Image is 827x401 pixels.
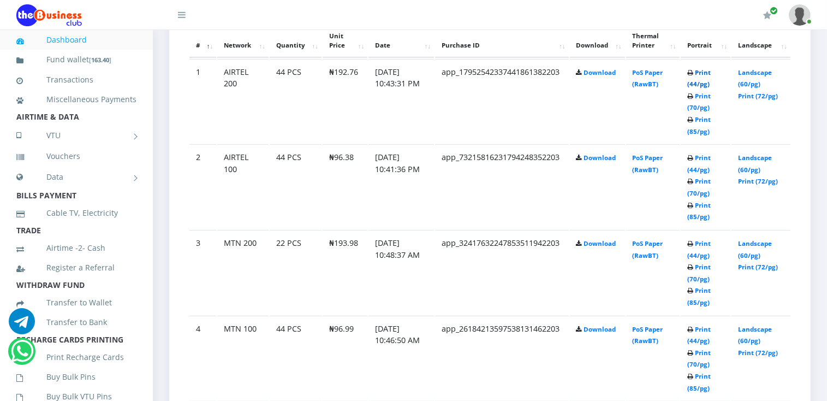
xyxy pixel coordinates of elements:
[16,345,136,370] a: Print Recharge Cards
[16,364,136,390] a: Buy Bulk Pins
[270,24,322,58] th: Quantity: activate to sort column ascending
[681,24,731,58] th: Portrait: activate to sort column ascending
[368,24,434,58] th: Date: activate to sort column ascending
[16,122,136,149] a: VTU
[738,239,772,260] a: Landscape (60/pg)
[584,68,616,76] a: Download
[687,263,711,283] a: Print (70/pg)
[189,316,216,400] td: 4
[16,47,136,73] a: Fund wallet[163.40]
[633,68,663,89] a: PoS Paper (RawBT)
[189,59,216,144] td: 1
[368,316,434,400] td: [DATE] 10:46:50 AM
[368,59,434,144] td: [DATE] 10:43:31 PM
[16,4,82,26] img: Logo
[584,325,616,333] a: Download
[738,263,778,271] a: Print (72/pg)
[687,286,711,306] a: Print (85/pg)
[16,235,136,261] a: Airtime -2- Cash
[633,325,663,345] a: PoS Paper (RawBT)
[89,56,111,64] small: [ ]
[189,230,216,315] td: 3
[738,177,778,185] a: Print (72/pg)
[217,24,269,58] th: Network: activate to sort column ascending
[16,163,136,191] a: Data
[738,154,772,174] a: Landscape (60/pg)
[368,144,434,229] td: [DATE] 10:41:36 PM
[738,68,772,89] a: Landscape (60/pg)
[16,310,136,335] a: Transfer to Bank
[789,4,811,26] img: User
[217,59,269,144] td: AIRTEL 200
[738,92,778,100] a: Print (72/pg)
[16,255,136,280] a: Register a Referral
[217,316,269,400] td: MTN 100
[738,325,772,345] a: Landscape (60/pg)
[91,56,109,64] b: 163.40
[687,325,711,345] a: Print (44/pg)
[16,200,136,226] a: Cable TV, Electricity
[687,349,711,369] a: Print (70/pg)
[270,316,322,400] td: 44 PCS
[217,230,269,315] td: MTN 200
[9,316,35,334] a: Chat for support
[687,68,711,89] a: Print (44/pg)
[16,27,136,52] a: Dashboard
[323,316,367,400] td: ₦96.99
[770,7,778,15] span: Renew/Upgrade Subscription
[270,230,322,315] td: 22 PCS
[368,230,434,315] td: [DATE] 10:48:37 AM
[731,24,790,58] th: Landscape: activate to sort column ascending
[687,239,711,260] a: Print (44/pg)
[584,154,616,162] a: Download
[16,290,136,315] a: Transfer to Wallet
[435,230,569,315] td: app_32417632247853511942203
[323,230,367,315] td: ₦193.98
[323,144,367,229] td: ₦96.38
[217,144,269,229] td: AIRTEL 100
[16,144,136,169] a: Vouchers
[687,154,711,174] a: Print (44/pg)
[270,59,322,144] td: 44 PCS
[189,144,216,229] td: 2
[16,67,136,92] a: Transactions
[687,372,711,392] a: Print (85/pg)
[687,201,711,221] a: Print (85/pg)
[738,349,778,357] a: Print (72/pg)
[11,346,33,364] a: Chat for support
[16,87,136,112] a: Miscellaneous Payments
[687,92,711,112] a: Print (70/pg)
[584,239,616,247] a: Download
[687,177,711,197] a: Print (70/pg)
[435,24,569,58] th: Purchase ID: activate to sort column ascending
[626,24,680,58] th: Thermal Printer: activate to sort column ascending
[435,144,569,229] td: app_73215816231794248352203
[633,154,663,174] a: PoS Paper (RawBT)
[435,59,569,144] td: app_17952542337441861382203
[323,59,367,144] td: ₦192.76
[633,239,663,260] a: PoS Paper (RawBT)
[763,11,771,20] i: Renew/Upgrade Subscription
[687,115,711,135] a: Print (85/pg)
[270,144,322,229] td: 44 PCS
[189,24,216,58] th: #: activate to sort column descending
[323,24,367,58] th: Unit Price: activate to sort column ascending
[435,316,569,400] td: app_26184213597538131462203
[570,24,625,58] th: Download: activate to sort column ascending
